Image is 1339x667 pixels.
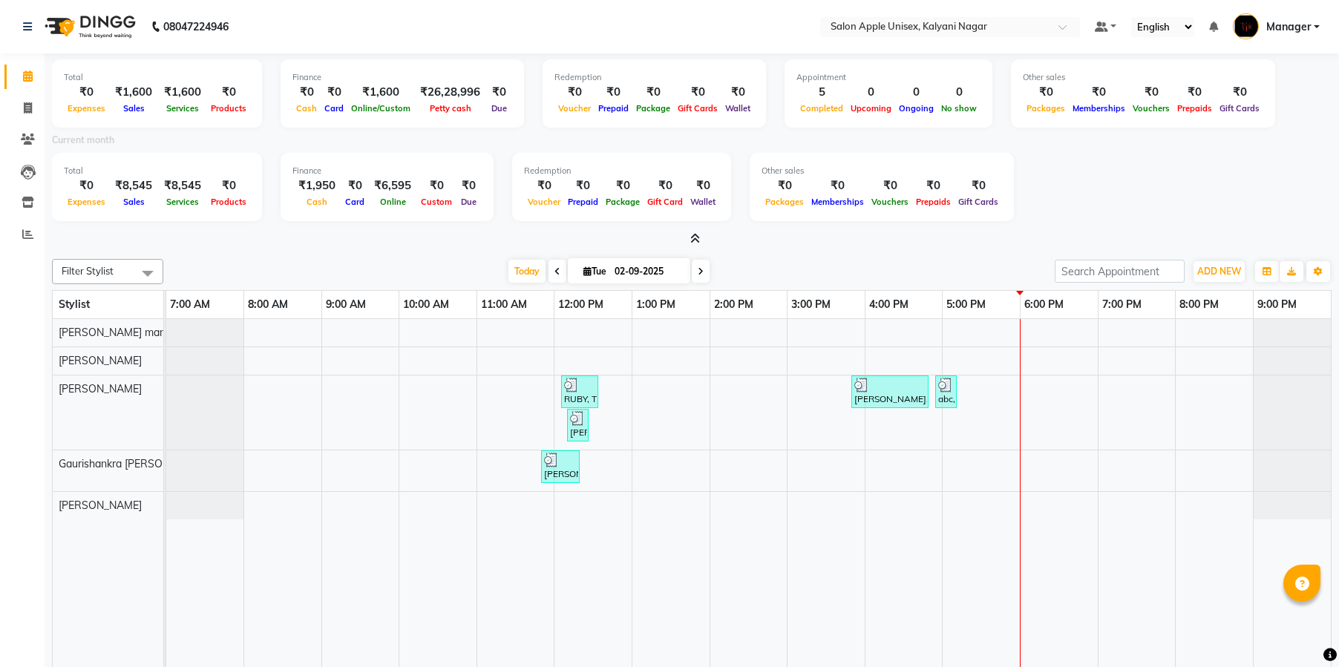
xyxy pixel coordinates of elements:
[687,197,719,207] span: Wallet
[847,84,895,101] div: 0
[955,177,1002,194] div: ₹0
[644,197,687,207] span: Gift Card
[456,177,482,194] div: ₹0
[674,84,721,101] div: ₹0
[303,197,331,207] span: Cash
[937,84,980,101] div: 0
[1254,294,1300,315] a: 9:00 PM
[524,197,564,207] span: Voucher
[564,197,602,207] span: Prepaid
[52,134,114,147] label: Current month
[644,177,687,194] div: ₹0
[602,197,644,207] span: Package
[341,177,368,194] div: ₹0
[477,294,531,315] a: 11:00 AM
[796,71,980,84] div: Appointment
[554,71,754,84] div: Redemption
[595,103,632,114] span: Prepaid
[1099,294,1145,315] a: 7:00 PM
[1194,261,1245,282] button: ADD NEW
[632,84,674,101] div: ₹0
[721,103,754,114] span: Wallet
[808,197,868,207] span: Memberships
[937,103,980,114] span: No show
[1023,84,1069,101] div: ₹0
[59,354,142,367] span: [PERSON_NAME]
[207,177,250,194] div: ₹0
[847,103,895,114] span: Upcoming
[543,453,578,481] div: [PERSON_NAME], TK01, 11:50 AM-12:20 PM, Hair Wash - Wella ([DEMOGRAPHIC_DATA])
[1023,71,1263,84] div: Other sales
[163,6,229,47] b: 08047224946
[602,177,644,194] div: ₹0
[1197,266,1241,277] span: ADD NEW
[554,103,595,114] span: Voucher
[762,197,808,207] span: Packages
[1277,608,1324,652] iframe: chat widget
[1055,260,1185,283] input: Search Appointment
[895,84,937,101] div: 0
[1021,294,1067,315] a: 6:00 PM
[762,165,1002,177] div: Other sales
[937,378,955,406] div: abc, TK05, 04:55 PM-05:10 PM, Threading-Upper Lips-[DEMOGRAPHIC_DATA]
[322,294,370,315] a: 9:00 AM
[486,84,512,101] div: ₹0
[457,197,480,207] span: Due
[943,294,989,315] a: 5:00 PM
[163,103,203,114] span: Services
[38,6,140,47] img: logo
[488,103,511,114] span: Due
[955,197,1002,207] span: Gift Cards
[64,197,109,207] span: Expenses
[1176,294,1222,315] a: 8:00 PM
[563,378,597,406] div: RUBY, TK03, 12:05 PM-12:35 PM, Head Massage - Signature head massage - [DEMOGRAPHIC_DATA]
[120,103,148,114] span: Sales
[64,165,250,177] div: Total
[158,177,207,194] div: ₹8,545
[292,165,482,177] div: Finance
[109,84,158,101] div: ₹1,600
[868,197,912,207] span: Vouchers
[1216,84,1263,101] div: ₹0
[347,84,414,101] div: ₹1,600
[912,177,955,194] div: ₹0
[341,197,368,207] span: Card
[762,177,808,194] div: ₹0
[1173,84,1216,101] div: ₹0
[292,103,321,114] span: Cash
[788,294,834,315] a: 3:00 PM
[796,103,847,114] span: Completed
[62,265,114,277] span: Filter Stylist
[632,294,679,315] a: 1:00 PM
[59,499,142,512] span: [PERSON_NAME]
[674,103,721,114] span: Gift Cards
[292,177,341,194] div: ₹1,950
[580,266,610,277] span: Tue
[292,71,512,84] div: Finance
[64,71,250,84] div: Total
[610,260,684,283] input: 2025-09-02
[508,260,546,283] span: Today
[564,177,602,194] div: ₹0
[292,84,321,101] div: ₹0
[59,382,142,395] span: [PERSON_NAME]
[158,84,207,101] div: ₹1,600
[321,103,347,114] span: Card
[166,294,214,315] a: 7:00 AM
[207,84,250,101] div: ₹0
[64,177,109,194] div: ₹0
[417,197,456,207] span: Custom
[524,165,719,177] div: Redemption
[796,84,847,101] div: 5
[207,197,250,207] span: Products
[120,197,148,207] span: Sales
[399,294,453,315] a: 10:00 AM
[109,177,158,194] div: ₹8,545
[554,294,607,315] a: 12:00 PM
[163,197,203,207] span: Services
[595,84,632,101] div: ₹0
[1266,19,1311,35] span: Manager
[414,84,486,101] div: ₹26,28,996
[426,103,475,114] span: Petty cash
[1216,103,1263,114] span: Gift Cards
